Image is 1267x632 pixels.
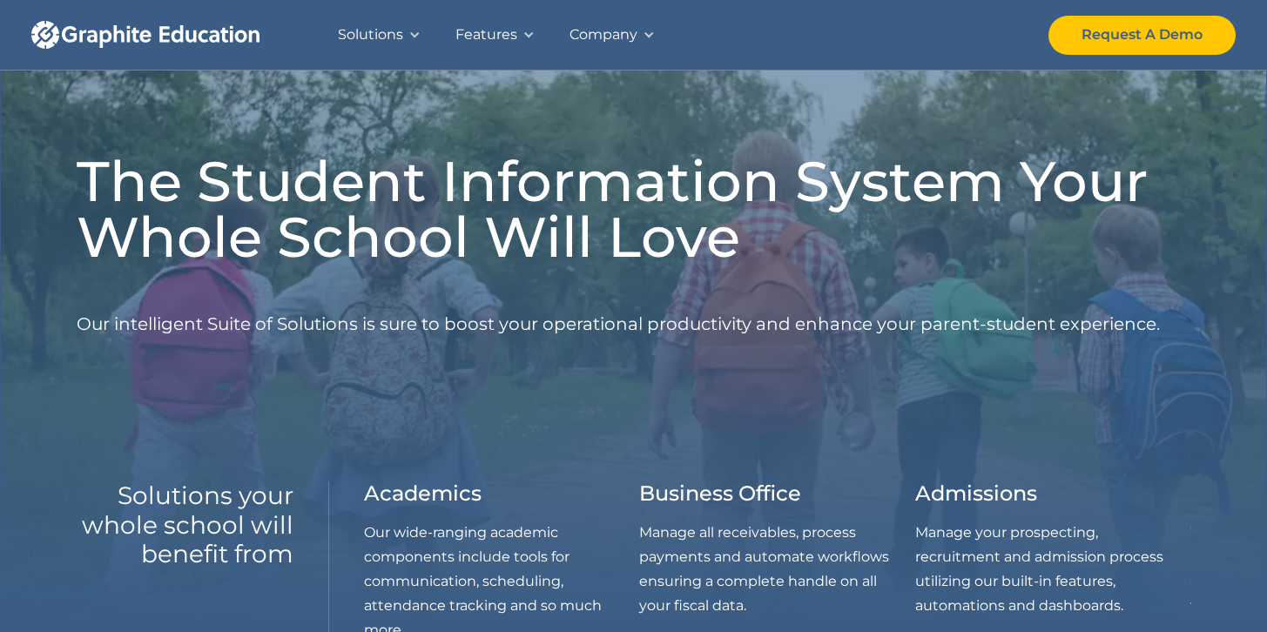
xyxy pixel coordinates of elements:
[639,481,801,507] h3: Business Office
[569,23,637,47] div: Company
[77,481,293,569] h2: Solutions your whole school will benefit from
[915,481,1037,507] h3: Admissions
[915,521,1191,618] p: Manage your prospecting, recruitment and admission process utilizing our built-in features, autom...
[455,23,517,47] div: Features
[639,521,915,618] p: Manage all receivables, process payments and automate workflows ensuring a complete handle on all...
[1082,23,1203,47] div: Request A Demo
[364,481,482,507] h3: Academics
[77,153,1191,265] h1: The Student Information System Your Whole School Will Love
[1048,16,1236,55] a: Request A Demo
[338,23,403,47] div: Solutions
[77,279,1160,370] p: Our intelligent Suite of Solutions is sure to boost your operational productivity and enhance you...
